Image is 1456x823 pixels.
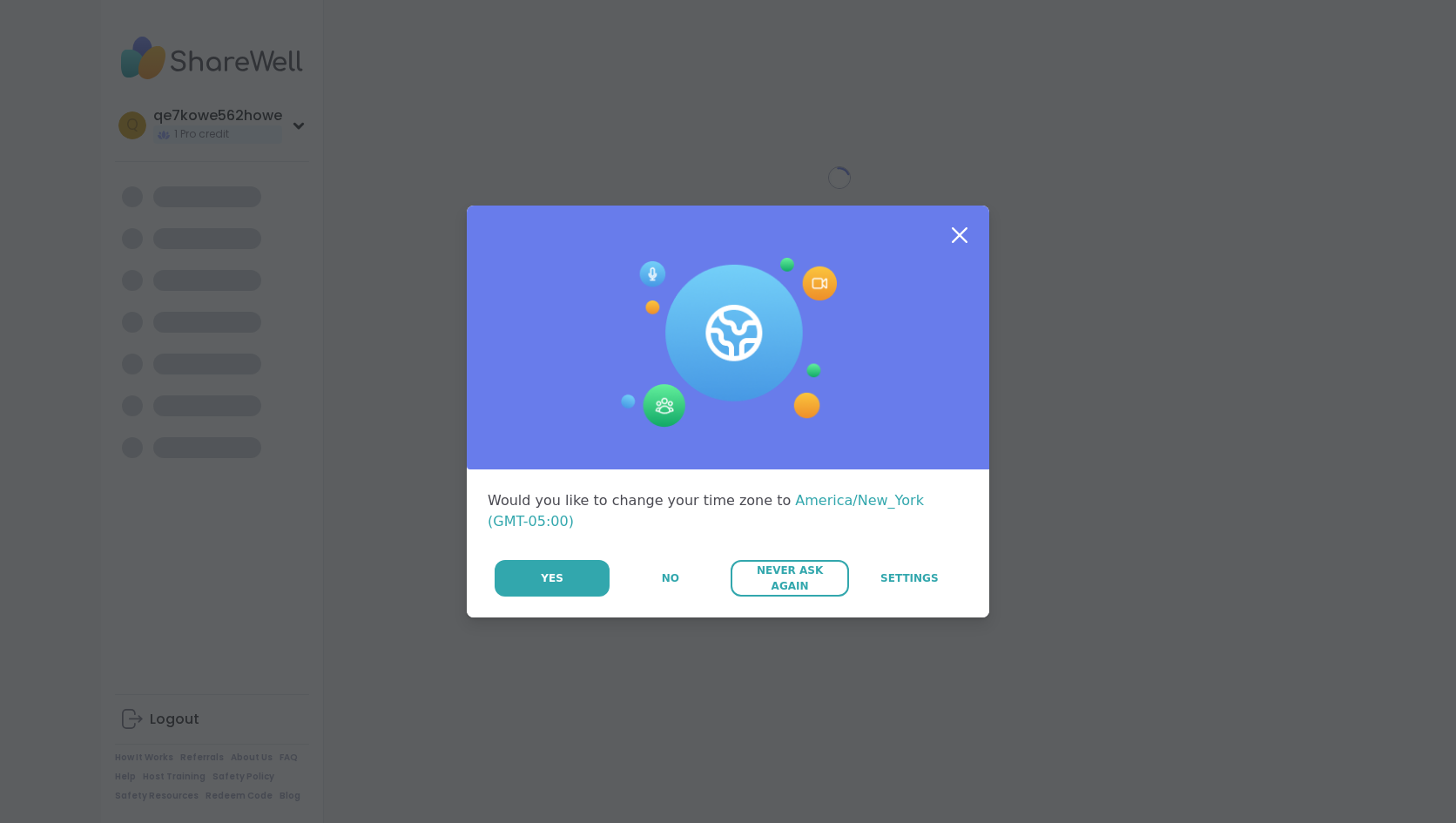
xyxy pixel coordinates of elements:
[662,570,679,586] span: No
[851,560,968,597] a: Settings
[619,258,837,428] img: Session Experience
[488,492,924,530] span: America/New_York (GMT-05:00)
[488,490,968,532] div: Would you like to change your time zone to
[739,563,839,594] span: Never Ask Again
[541,570,563,586] span: Yes
[880,570,939,586] span: Settings
[731,560,848,597] button: Never Ask Again
[495,560,610,597] button: Yes
[611,560,729,597] button: No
